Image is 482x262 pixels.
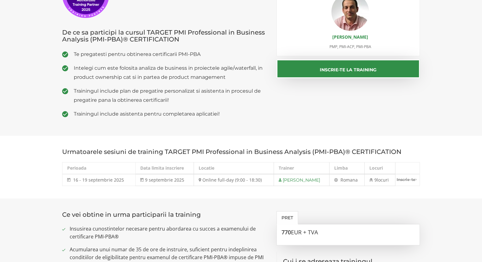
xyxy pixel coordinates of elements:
[329,44,371,49] span: PMP, PMI-ACP, PMI-PBA
[74,63,267,82] span: Intelegi cum este folosita analiza de business in proiectele agile/waterfall, in product ownershi...
[346,177,358,183] span: mana
[135,162,194,174] th: Data limita inscriere
[395,174,420,185] a: Inscrie-te
[274,174,329,186] td: [PERSON_NAME]
[377,177,389,183] span: locuri
[365,174,395,186] td: 9
[73,177,124,183] span: 16 - 19 septembrie 2025
[274,162,329,174] th: Trainer
[70,246,267,261] span: Acumularea unui numar de 35 de ore de instruire, suficient pentru indeplinirea conditiilor de eli...
[135,174,194,186] td: 9 septembrie 2025
[332,34,368,40] a: [PERSON_NAME]
[62,29,267,43] h3: De ce sa participi la cursul TARGET PMI Professional in Business Analysis (PMI-PBA)® CERTIFICATION
[62,162,136,174] th: Perioada
[276,59,420,78] button: Inscrie-te la training
[62,148,420,155] h3: Urmatoarele sesiuni de training TARGET PMI Professional in Business Analysis (PMI-PBA)® CERTIFICA...
[74,50,267,59] span: Te pregatesti pentru obtinerea certificarii PMI-PBA
[194,162,274,174] th: Locatie
[329,162,364,174] th: Limba
[276,211,298,224] a: Pret
[70,225,267,241] span: Insusirea cunostintelor necesare pentru abordarea cu succes a examenului de certificare PMI-PBA®
[365,162,395,174] th: Locuri
[291,228,318,236] span: EUR + TVA
[281,229,415,236] h3: 770
[74,109,267,118] span: Trainingul include asistenta pentru completarea aplicatiei!
[194,174,274,186] td: Online full-day (9:00 - 18:30)
[340,177,346,183] span: Ro
[74,86,267,105] span: Trainingul include plan de pregatire personalizat si asistenta in procesul de pregatire pana la o...
[62,211,267,218] h3: Ce vei obtine in urma participarii la training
